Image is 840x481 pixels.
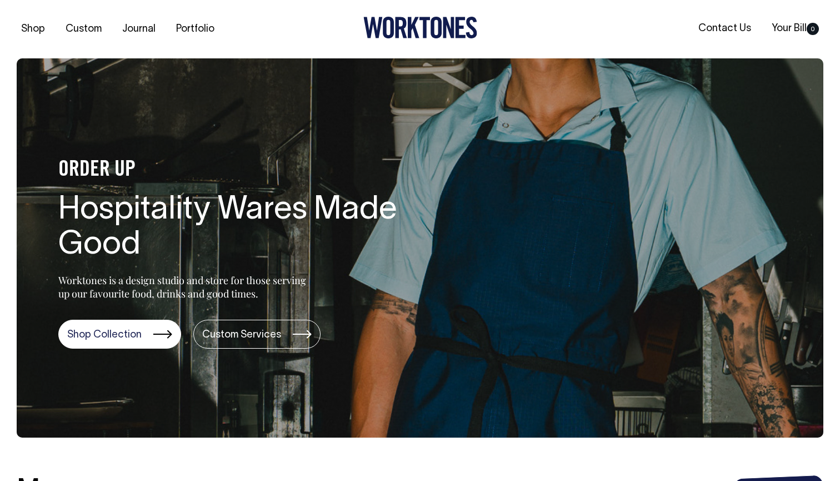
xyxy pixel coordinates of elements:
a: Shop Collection [58,320,181,349]
h1: Hospitality Wares Made Good [58,193,414,264]
h4: ORDER UP [58,158,414,182]
a: Contact Us [694,19,756,38]
a: Custom Services [193,320,321,349]
p: Worktones is a design studio and store for those serving up our favourite food, drinks and good t... [58,274,311,300]
a: Your Bill0 [767,19,823,38]
a: Journal [118,20,160,38]
a: Custom [61,20,106,38]
a: Portfolio [172,20,219,38]
span: 0 [807,23,819,35]
a: Shop [17,20,49,38]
